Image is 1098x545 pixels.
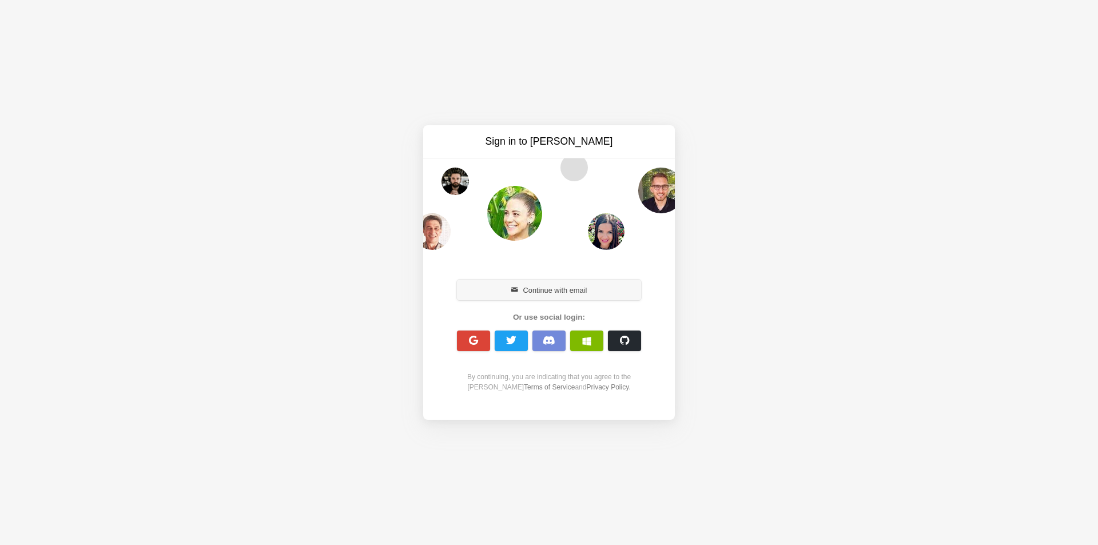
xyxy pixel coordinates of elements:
[451,312,647,323] div: Or use social login:
[457,280,641,300] button: Continue with email
[453,134,645,149] h3: Sign in to [PERSON_NAME]
[524,383,575,391] a: Terms of Service
[451,372,647,392] div: By continuing, you are indicating that you agree to the [PERSON_NAME] and .
[586,383,628,391] a: Privacy Policy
